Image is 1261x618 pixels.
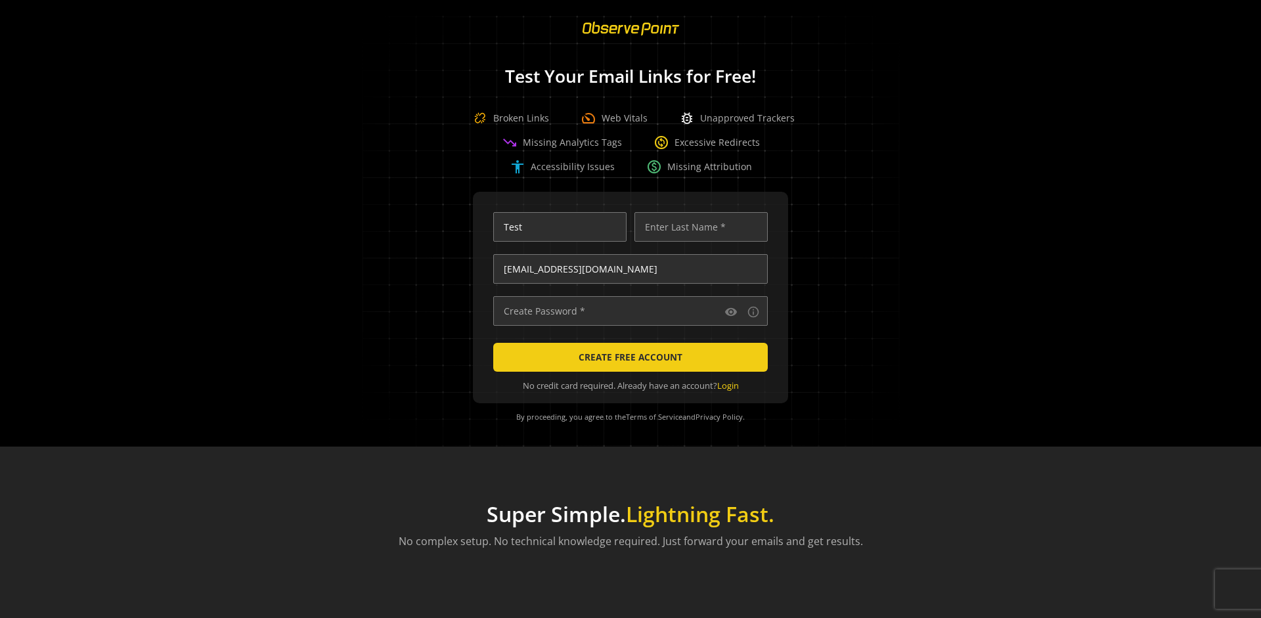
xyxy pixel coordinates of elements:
a: Terms of Service [626,412,682,422]
p: No complex setup. No technical knowledge required. Just forward your emails and get results. [399,533,863,549]
mat-icon: visibility [724,305,738,319]
h1: Test Your Email Links for Free! [342,67,919,86]
a: ObservePoint Homepage [574,30,688,43]
img: Broken Link [467,105,493,131]
span: paid [646,159,662,175]
div: By proceeding, you agree to the and . [489,403,772,431]
input: Enter First Name * [493,212,627,242]
button: Password requirements [745,304,761,320]
h1: Super Simple. [399,502,863,527]
div: Excessive Redirects [653,135,760,150]
input: Create Password * [493,296,768,326]
div: Unapproved Trackers [679,110,795,126]
input: Enter Last Name * [634,212,768,242]
mat-icon: info_outline [747,305,760,319]
span: trending_down [502,135,518,150]
div: Missing Attribution [646,159,752,175]
div: Accessibility Issues [510,159,615,175]
span: Lightning Fast. [626,500,774,528]
div: Web Vitals [581,110,648,126]
span: accessibility [510,159,525,175]
button: CREATE FREE ACCOUNT [493,343,768,372]
span: speed [581,110,596,126]
a: Privacy Policy [696,412,743,422]
span: change_circle [653,135,669,150]
input: Enter Email Address (name@work-email.com) * [493,254,768,284]
div: No credit card required. Already have an account? [493,380,768,392]
div: Missing Analytics Tags [502,135,622,150]
div: Broken Links [467,105,549,131]
span: CREATE FREE ACCOUNT [579,345,682,369]
a: Login [717,380,739,391]
span: bug_report [679,110,695,126]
